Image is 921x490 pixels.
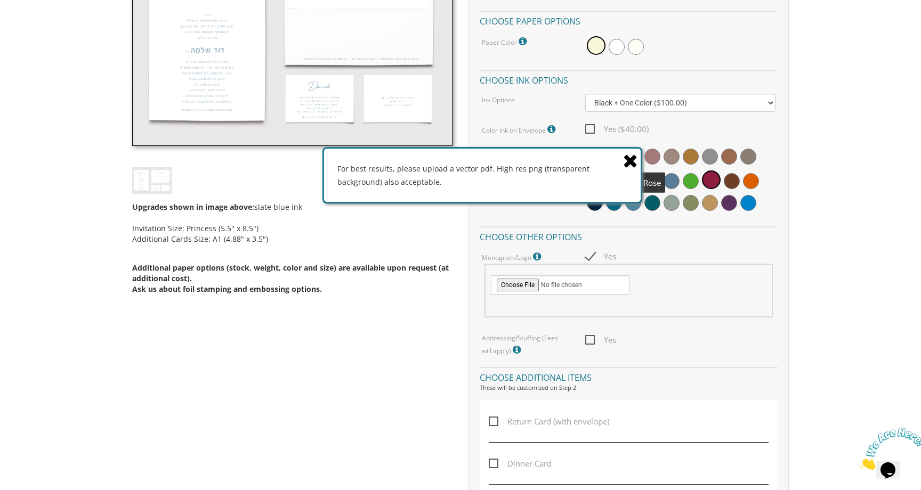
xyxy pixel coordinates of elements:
[482,95,515,104] label: Ink Options
[585,123,649,136] span: Yes ($40.00)
[480,70,778,88] h4: Choose ink options
[4,4,70,46] img: Chat attention grabber
[132,167,172,193] img: bminv-thumb-1.jpg
[324,149,641,202] div: For best results, please upload a vector pdf. High res png (transparent background) also acceptable.
[489,457,552,470] span: Dinner Card
[132,194,453,313] div: slate blue ink Invitation Size: Princess (5.5" x 8.5") Additional Cards Size: A1 (4.88" x 3.5")
[482,123,558,136] label: Color Ink on Envelope
[482,250,544,264] label: Monogram/Logo
[489,415,609,428] span: Return Card (with envelope)
[585,333,616,347] span: Yes
[480,367,778,386] h4: Choose additional items
[132,202,254,212] span: Upgrades shown in image above:
[132,263,449,283] span: Additional paper options (stock, weight, color and size) are available upon request (at additiona...
[855,423,921,474] iframe: chat widget
[480,383,778,392] div: These will be customized on Step 2
[482,35,529,48] label: Paper Color
[132,284,322,294] span: Ask us about foil stamping and embossing options.
[585,250,616,263] span: Yes
[480,226,778,245] h4: Choose other options
[482,333,569,356] label: Addressing/Stuffing (Fees will apply)
[480,11,778,29] h4: Choose paper options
